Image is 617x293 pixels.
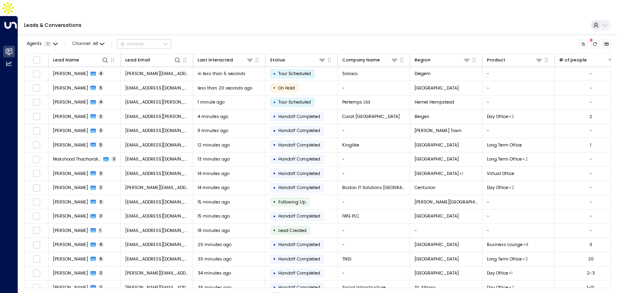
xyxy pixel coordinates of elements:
span: Boston IT Solutions South Africa [342,185,406,191]
td: - [338,153,410,167]
td: - [482,124,555,138]
div: Last Interacted [198,57,233,64]
span: 34 minutes ago [198,270,231,276]
td: - [338,195,410,209]
a: Leads & Conversations [24,22,82,28]
span: Business Lounge [487,242,523,248]
span: There are new threads available. Refresh the grid to view the latest updates. [591,40,600,49]
div: Short Term Office,Workstation [522,156,528,162]
span: Handoff Completed [278,128,320,134]
div: Lead Name [53,56,109,64]
span: Toggle select row [33,255,40,263]
div: 2 [589,114,592,120]
span: 2 [98,214,104,219]
span: 2 [98,114,104,119]
span: George Town [415,128,462,134]
div: Lead Name [53,57,79,64]
span: less than 20 seconds ago [198,85,252,91]
span: 1 [98,228,103,233]
span: TNSI [342,256,351,262]
span: Laetitia LECOUTURIER [53,228,88,234]
td: - [338,124,410,138]
span: IWG PLC [342,213,360,219]
span: Toggle select row [33,227,40,234]
div: Lead Email [125,57,150,64]
span: Chennai [415,85,459,91]
div: 2-3 [587,270,595,276]
span: Handoff Completed [278,142,320,148]
span: 14 minutes ago [198,185,229,191]
span: Day Office [487,285,508,291]
div: Meeting Room,Workstation [509,114,514,120]
span: Toggle select row [33,184,40,191]
span: Liv Berg [53,114,88,120]
td: - [482,96,555,110]
span: Toggle select row [33,212,40,220]
td: - [482,224,555,238]
span: Following Up [278,199,306,205]
span: Huawei Qi [53,128,88,134]
div: • [273,240,276,250]
div: Region [415,57,431,64]
span: Berlin [415,242,459,248]
div: • [273,83,276,93]
span: Toggle select row [33,113,40,120]
span: 1 [44,42,51,47]
span: Day Office [487,270,508,276]
div: - [590,213,592,219]
span: 1 minute ago [198,99,225,105]
span: hx.sheen@gmail.com [125,242,189,248]
span: Aisyah Binti Ahmad [53,213,88,219]
div: • [273,97,276,108]
div: - [590,128,592,134]
span: Virtual Office [487,171,514,177]
button: Archived Leads [603,40,611,49]
button: Actions [117,39,171,49]
span: St. Albans [415,285,436,291]
span: 13 minutes ago [198,156,230,162]
span: Birmingham [415,171,459,177]
span: Toggle select row [33,170,40,177]
span: Toggle select row [33,198,40,206]
span: Kinglike [342,142,359,148]
td: - [410,224,482,238]
span: 4 minutes ago [198,114,228,120]
span: Tour Scheduled [278,99,311,105]
div: • [273,168,276,179]
span: 4 [98,100,104,105]
span: makshoodthacharakkal@gmail.com [125,156,189,162]
span: claudia vennara [53,270,88,276]
span: 30 minutes ago [198,256,231,262]
div: Actions [120,41,144,47]
span: thana@kinglikeconcierge.com [125,142,189,148]
span: John O'Donnell [53,256,88,262]
span: 11 minutes ago [198,128,228,134]
span: Bergen [415,114,429,120]
span: 15 minutes ago [198,213,230,219]
span: ddm.samantha@diamonddm.com.hk [125,171,189,177]
span: 3 [98,128,104,133]
div: Long Term Office,Meeting Room [509,185,514,191]
div: • [273,69,276,79]
td: - [338,267,410,281]
span: Handoff Completed [278,171,320,177]
td: - [338,224,410,238]
span: 2 [111,157,116,162]
span: Agents [27,42,42,46]
span: Handoff Completed [278,256,320,262]
div: 20 [588,256,594,262]
span: Abu Dhabi [415,156,459,162]
span: cathy.schmit@sonoco.com [125,71,189,77]
span: Budapest [415,256,459,262]
div: • [273,225,276,236]
span: Abigail Fick [53,185,88,191]
span: Sonoco [342,71,358,77]
span: Toggle select row [33,70,40,77]
span: Handoff Completed [278,285,320,291]
div: Day Office,Long Term Office,Meeting Room,Workstation [523,242,528,248]
span: 14 minutes ago [198,171,229,177]
div: Long Term Office,Meeting Room [509,285,514,291]
span: Cathy Schmit [53,71,88,77]
button: Agents1 [24,40,60,48]
span: Rome [415,270,459,276]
